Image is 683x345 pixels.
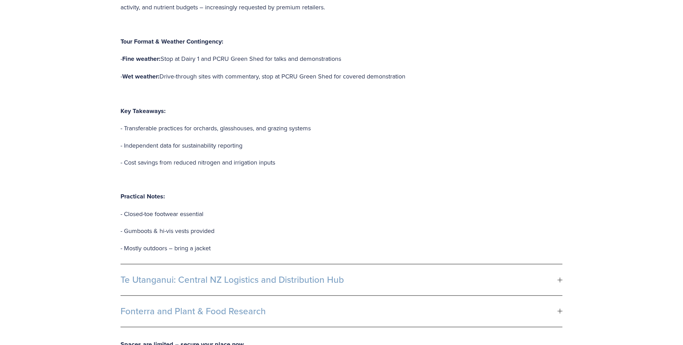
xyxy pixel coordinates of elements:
[121,53,430,65] p: - Stop at Dairy 1 and PCRU Green Shed for talks and demonstrations
[121,106,166,115] strong: Key Takeaways:
[121,140,430,151] p: - Independent data for sustainability reporting
[121,37,223,46] strong: Tour Format & Weather Contingency:
[121,306,558,317] span: Fonterra and Plant & Food Research
[121,243,430,254] p: - Mostly outdoors – bring a jacket
[121,157,430,168] p: - Cost savings from reduced nitrogen and irrigation inputs
[121,209,430,220] p: - Closed-toe footwear essential
[121,192,165,201] strong: Practical Notes:
[122,54,161,63] strong: Fine weather:
[121,275,558,285] span: Te Utanganui: Central NZ Logistics and Distribution Hub
[121,71,430,82] p: - Drive-through sites with commentary, stop at PCRU Green Shed for covered demonstration
[121,264,562,296] button: Te Utanganui: Central NZ Logistics and Distribution Hub
[121,226,430,237] p: - Gumboots & hi-vis vests provided
[122,72,160,81] strong: Wet weather:
[121,296,562,327] button: Fonterra and Plant & Food Research
[121,123,430,134] p: - Transferable practices for orchards, glasshouses, and grazing systems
